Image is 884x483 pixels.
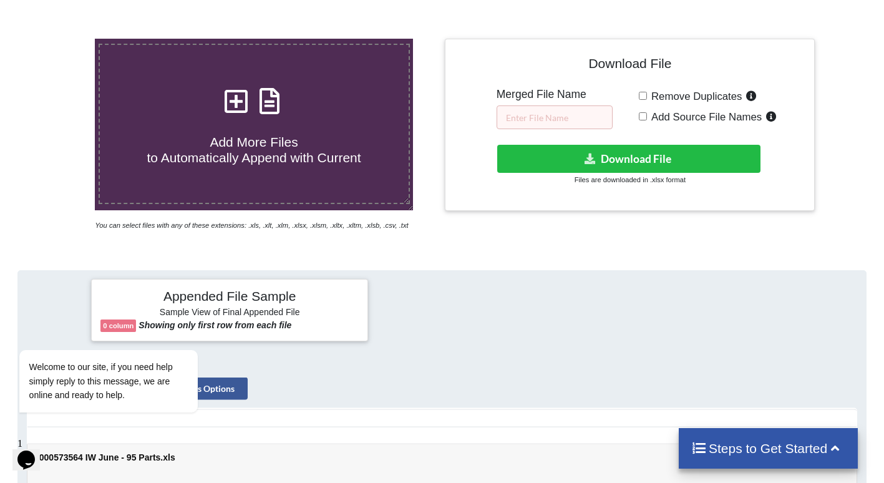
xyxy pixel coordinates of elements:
iframe: chat widget [12,433,52,471]
input: Enter File Name [497,105,613,129]
h4: Download File [454,48,805,84]
i: You can select files with any of these extensions: .xls, .xlt, .xlm, .xlsx, .xlsm, .xltx, .xltm, ... [95,222,408,229]
span: Add Source File Names [647,111,762,123]
span: Remove Duplicates [647,90,742,102]
iframe: chat widget [12,237,237,427]
h5: Merged File Name [497,88,613,101]
button: Read All Files Options [124,377,248,399]
small: Files are downloaded in .xlsx format [575,176,686,183]
h4: Steps to Get Started [691,441,845,456]
span: Add More Files to Automatically Append with Current [147,135,361,165]
button: Download File [497,145,760,173]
